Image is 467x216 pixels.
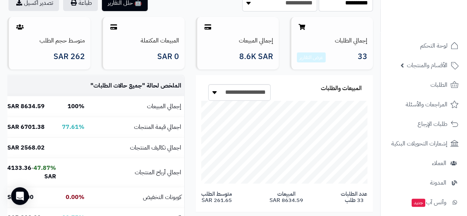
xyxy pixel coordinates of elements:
[411,197,446,208] span: وآتس آب
[7,164,56,181] b: 4133.36 SAR
[66,193,85,202] b: 0.00%
[385,135,463,152] a: إشعارات التحويلات البنكية
[87,117,184,137] td: اجمالي قيمة المنتجات
[385,37,463,55] a: لوحة التحكم
[7,143,45,152] b: 2568.02 SAR
[385,115,463,133] a: طلبات الإرجاع
[7,102,45,111] b: 8634.59 SAR
[430,178,446,188] span: المدونة
[335,36,367,45] a: إجمالي الطلبات
[412,199,425,207] span: جديد
[385,174,463,192] a: المدونة
[87,187,184,208] td: كوبونات التخفيض
[430,80,447,90] span: الطلبات
[157,52,179,61] span: 0 SAR
[432,158,446,168] span: العملاء
[269,191,303,203] span: المبيعات 8634.59 SAR
[321,85,362,92] h3: المبيعات والطلبات
[87,76,184,96] td: الملخص لحالة " "
[54,52,85,61] span: 262 SAR
[391,138,447,149] span: إشعارات التحويلات البنكية
[239,36,273,45] a: إجمالي المبيعات
[385,154,463,172] a: العملاء
[68,102,85,111] b: 100%
[40,36,85,45] a: متوسط حجم الطلب
[418,119,447,129] span: طلبات الإرجاع
[87,138,184,158] td: اجمالي تكاليف المنتجات
[299,54,323,61] a: عرض التقارير
[7,193,34,202] b: 0.00 SAR
[34,164,56,172] b: 47.87%
[87,96,184,117] td: إجمالي المبيعات
[406,99,447,110] span: المراجعات والأسئلة
[141,36,179,45] a: المبيعات المكتملة
[385,193,463,211] a: وآتس آبجديد
[341,191,367,203] span: عدد الطلبات 33 طلب
[201,191,232,203] span: متوسط الطلب 261.65 SAR
[420,41,447,51] span: لوحة التحكم
[407,60,447,71] span: الأقسام والمنتجات
[417,20,460,35] img: logo-2.png
[93,81,142,90] span: جميع حالات الطلبات
[385,76,463,94] a: الطلبات
[7,123,45,131] b: 6701.38 SAR
[87,158,184,187] td: اجمالي أرباح المنتجات
[11,187,29,205] div: Open Intercom Messenger
[358,52,367,63] span: 33
[62,123,85,131] b: 77.61%
[239,52,273,61] span: 8.6K SAR
[4,158,59,187] td: -
[385,96,463,113] a: المراجعات والأسئلة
